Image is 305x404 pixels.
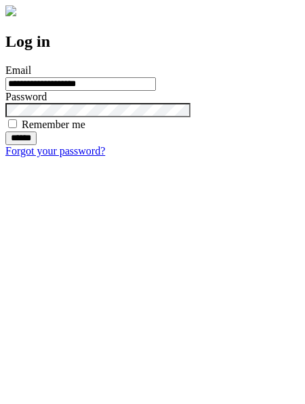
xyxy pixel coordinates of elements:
label: Email [5,64,31,76]
img: logo-4e3dc11c47720685a147b03b5a06dd966a58ff35d612b21f08c02c0306f2b779.png [5,5,16,16]
h2: Log in [5,33,300,51]
label: Password [5,91,47,102]
a: Forgot your password? [5,145,105,157]
label: Remember me [22,119,85,130]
